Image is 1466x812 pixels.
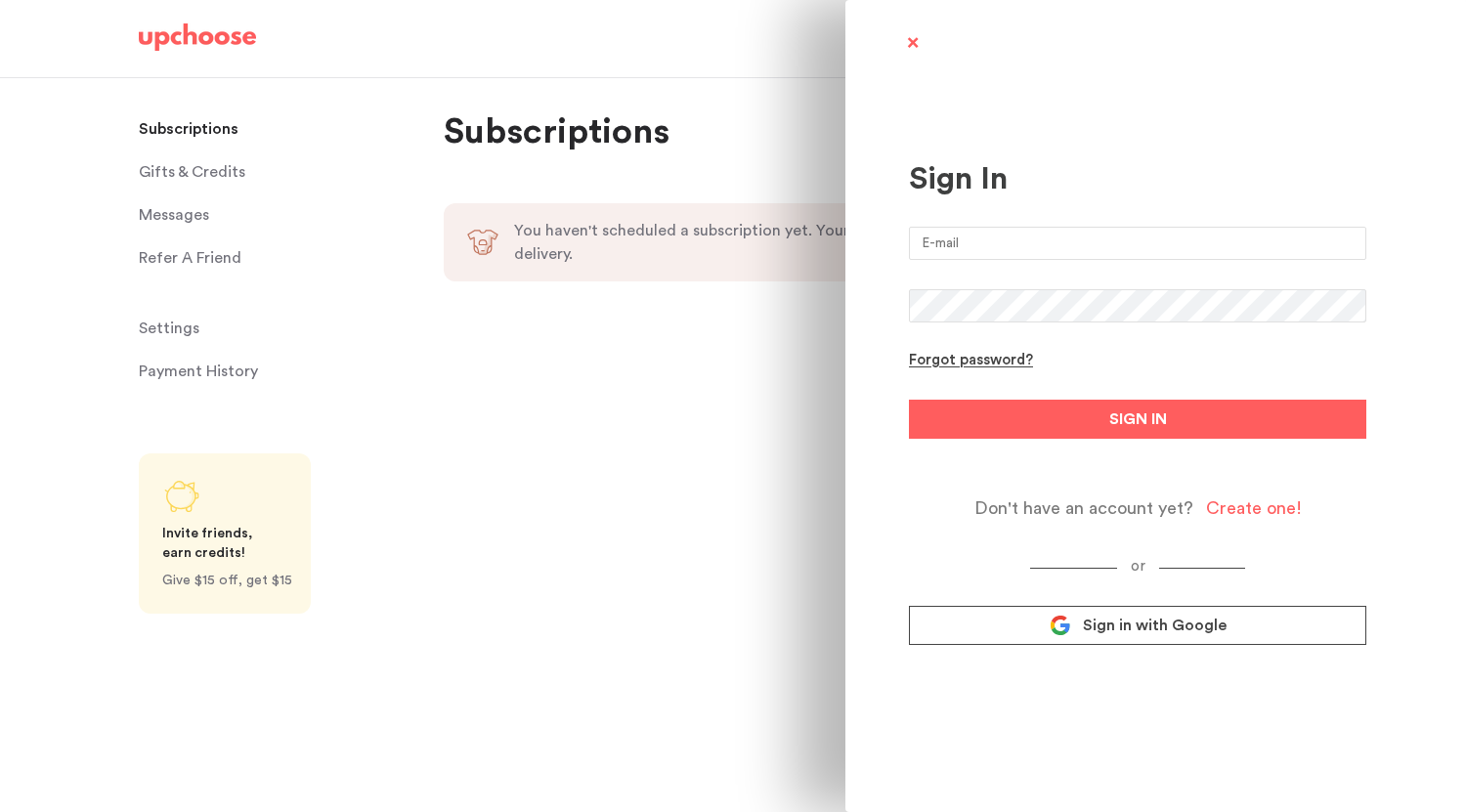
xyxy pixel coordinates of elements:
[974,497,1193,520] span: Don't have an account yet?
[1083,616,1227,635] span: Sign in with Google
[909,227,1366,260] input: E-mail
[1109,407,1167,431] span: SIGN IN
[1117,559,1159,574] span: or
[909,400,1366,439] button: SIGN IN
[1206,497,1302,520] div: Create one!
[909,606,1366,645] a: Sign in with Google
[909,352,1033,370] div: Forgot password?
[909,160,1366,197] div: Sign In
